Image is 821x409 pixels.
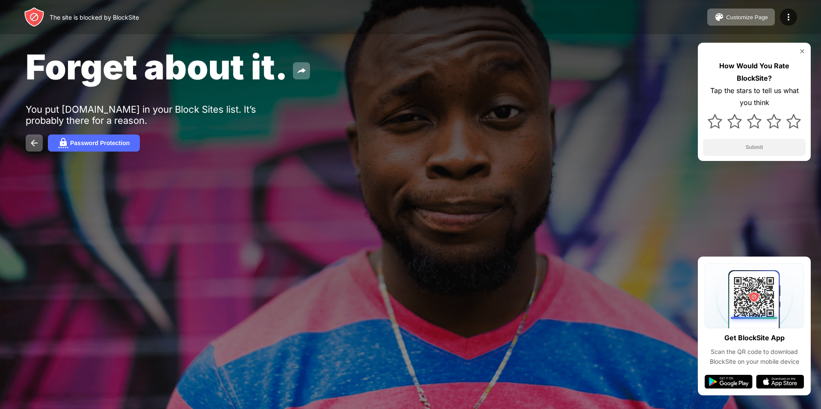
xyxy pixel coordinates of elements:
button: Customize Page [707,9,775,26]
div: You put [DOMAIN_NAME] in your Block Sites list. It’s probably there for a reason. [26,104,290,126]
img: rate-us-close.svg [799,48,806,55]
img: share.svg [296,66,307,76]
button: Password Protection [48,134,140,152]
div: Password Protection [70,140,130,146]
span: Forget about it. [26,46,288,88]
div: Customize Page [726,14,768,20]
img: back.svg [29,138,39,148]
img: menu-icon.svg [783,12,794,22]
img: star.svg [786,114,801,129]
div: Tap the stars to tell us what you think [703,85,806,109]
div: The site is blocked by BlockSite [50,14,139,21]
div: Scan the QR code to download BlockSite on your mobile device [705,347,804,366]
div: How Would You Rate BlockSite? [703,60,806,85]
img: star.svg [767,114,781,129]
button: Submit [703,139,806,156]
img: google-play.svg [705,375,753,389]
img: qrcode.svg [705,263,804,328]
div: Get BlockSite App [724,332,785,344]
img: star.svg [727,114,742,129]
img: star.svg [708,114,722,129]
img: app-store.svg [756,375,804,389]
img: header-logo.svg [24,7,44,27]
img: star.svg [747,114,762,129]
img: password.svg [58,138,68,148]
img: pallet.svg [714,12,724,22]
